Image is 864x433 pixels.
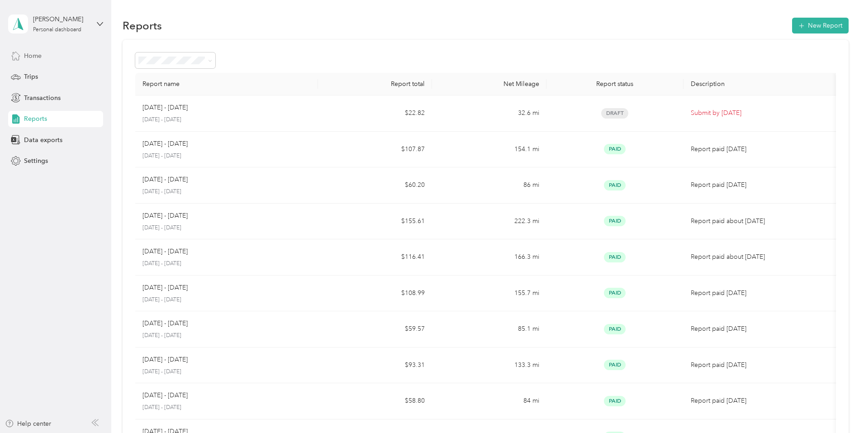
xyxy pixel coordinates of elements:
button: Help center [5,419,51,428]
p: Report paid [DATE] [691,180,829,190]
span: Trips [24,72,38,81]
p: Report paid [DATE] [691,396,829,406]
div: Report status [554,80,676,88]
span: Data exports [24,135,62,145]
div: Personal dashboard [33,27,81,33]
span: Paid [604,180,626,190]
div: [PERSON_NAME] [33,14,90,24]
p: [DATE] - [DATE] [142,152,311,160]
p: [DATE] - [DATE] [142,247,188,257]
th: Net Mileage [432,73,546,95]
button: New Report [792,18,849,33]
td: $59.57 [318,311,432,347]
p: [DATE] - [DATE] [142,368,311,376]
span: Home [24,51,42,61]
p: [DATE] - [DATE] [142,188,311,196]
p: [DATE] - [DATE] [142,139,188,149]
p: [DATE] - [DATE] [142,116,311,124]
td: $155.61 [318,204,432,240]
td: 154.1 mi [432,132,546,168]
span: Paid [604,216,626,226]
p: Report paid about [DATE] [691,252,829,262]
td: 155.7 mi [432,276,546,312]
td: 86 mi [432,167,546,204]
td: $108.99 [318,276,432,312]
th: Description [684,73,836,95]
td: 166.3 mi [432,239,546,276]
p: Report paid [DATE] [691,324,829,334]
td: $116.41 [318,239,432,276]
span: Paid [604,288,626,298]
span: Transactions [24,93,61,103]
span: Settings [24,156,48,166]
span: Paid [604,144,626,154]
td: $60.20 [318,167,432,204]
span: Paid [604,324,626,334]
th: Report total [318,73,432,95]
p: [DATE] - [DATE] [142,296,311,304]
p: Submit by [DATE] [691,108,829,118]
span: Draft [601,108,628,119]
td: $93.31 [318,347,432,384]
td: $58.80 [318,383,432,419]
iframe: Everlance-gr Chat Button Frame [813,382,864,433]
p: Report paid [DATE] [691,288,829,298]
p: [DATE] - [DATE] [142,260,311,268]
span: Paid [604,396,626,406]
p: Report paid about [DATE] [691,216,829,226]
p: [DATE] - [DATE] [142,355,188,365]
p: [DATE] - [DATE] [142,332,311,340]
td: $107.87 [318,132,432,168]
p: [DATE] - [DATE] [142,390,188,400]
td: $22.82 [318,95,432,132]
p: Report paid [DATE] [691,360,829,370]
td: 222.3 mi [432,204,546,240]
span: Reports [24,114,47,124]
p: Report paid [DATE] [691,144,829,154]
th: Report name [135,73,318,95]
p: [DATE] - [DATE] [142,319,188,328]
p: [DATE] - [DATE] [142,175,188,185]
span: Paid [604,360,626,370]
span: Paid [604,252,626,262]
td: 32.6 mi [432,95,546,132]
td: 133.3 mi [432,347,546,384]
p: [DATE] - [DATE] [142,283,188,293]
h1: Reports [123,21,162,30]
p: [DATE] - [DATE] [142,404,311,412]
td: 84 mi [432,383,546,419]
td: 85.1 mi [432,311,546,347]
p: [DATE] - [DATE] [142,103,188,113]
p: [DATE] - [DATE] [142,211,188,221]
p: [DATE] - [DATE] [142,224,311,232]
